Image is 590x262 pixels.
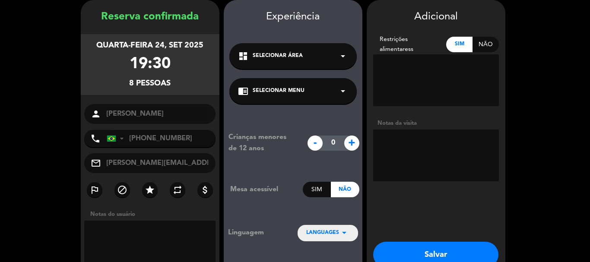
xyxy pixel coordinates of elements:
[228,227,283,238] div: Linguagem
[238,86,248,96] i: chrome_reader_mode
[96,39,203,52] div: Quarta-feira 24, set 2025
[224,9,362,25] div: Experiência
[306,229,339,237] span: LANGUAGES
[253,52,303,60] span: Selecionar área
[81,9,219,25] div: Reserva confirmada
[446,37,473,52] div: Sim
[90,133,101,144] i: phone
[338,86,348,96] i: arrow_drop_down
[338,51,348,61] i: arrow_drop_down
[222,132,303,154] div: Crianças menores de 12 anos
[129,77,171,90] div: 8 pessoas
[200,185,210,195] i: attach_money
[303,182,331,197] div: Sim
[224,184,303,195] div: Mesa acessível
[145,185,155,195] i: star
[473,37,499,52] div: Não
[91,109,101,119] i: person
[344,136,359,151] span: +
[238,51,248,61] i: dashboard
[117,185,127,195] i: block
[331,182,359,197] div: Não
[172,185,183,195] i: repeat
[253,87,305,95] span: Selecionar menu
[308,136,323,151] span: -
[91,158,101,168] i: mail_outline
[373,35,447,54] div: Restrições alimentaress
[373,9,499,25] div: Adicional
[339,227,349,238] i: arrow_drop_down
[130,52,171,77] div: 19:30
[107,130,127,147] div: Brazil (Brasil): +55
[86,210,219,219] div: Notas do usuário
[373,119,499,128] div: Notas da visita
[89,185,100,195] i: outlined_flag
